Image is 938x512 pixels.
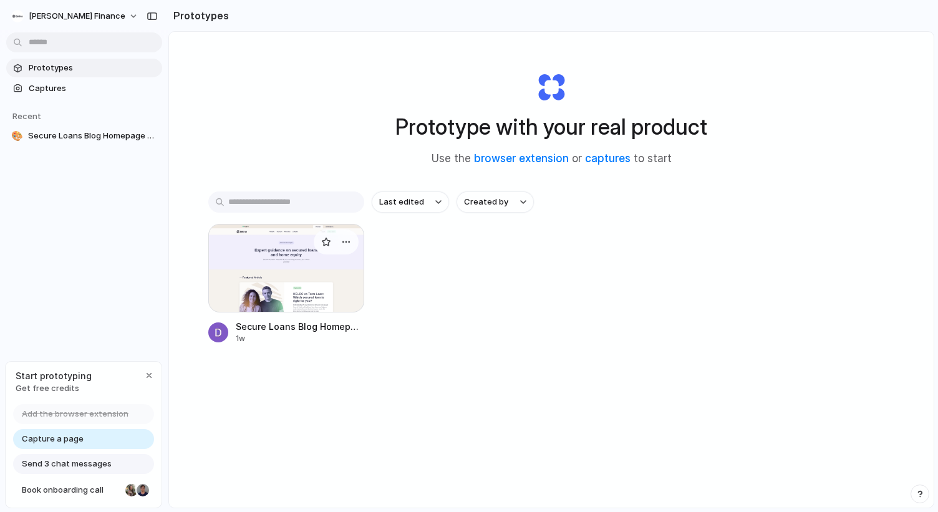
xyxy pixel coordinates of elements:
[22,408,128,420] span: Add the browser extension
[236,333,364,344] div: 1w
[464,196,508,208] span: Created by
[12,111,41,121] span: Recent
[22,433,84,445] span: Capture a page
[6,79,162,98] a: Captures
[372,191,449,213] button: Last edited
[168,8,229,23] h2: Prototypes
[29,62,157,74] span: Prototypes
[16,382,92,395] span: Get free credits
[379,196,424,208] span: Last edited
[11,130,23,142] div: 🎨
[6,127,162,145] a: 🎨Secure Loans Blog Homepage Design
[135,483,150,498] div: Christian Iacullo
[6,59,162,77] a: Prototypes
[474,152,569,165] a: browser extension
[29,82,157,95] span: Captures
[6,6,145,26] button: [PERSON_NAME] Finance
[585,152,631,165] a: captures
[16,369,92,382] span: Start prototyping
[29,10,125,22] span: [PERSON_NAME] Finance
[13,480,154,500] a: Book onboarding call
[432,151,672,167] span: Use the or to start
[28,130,157,142] span: Secure Loans Blog Homepage Design
[124,483,139,498] div: Nicole Kubica
[457,191,534,213] button: Created by
[236,320,364,333] span: Secure Loans Blog Homepage Design
[208,224,364,344] a: Secure Loans Blog Homepage DesignSecure Loans Blog Homepage Design1w
[22,458,112,470] span: Send 3 chat messages
[395,110,707,143] h1: Prototype with your real product
[22,484,120,496] span: Book onboarding call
